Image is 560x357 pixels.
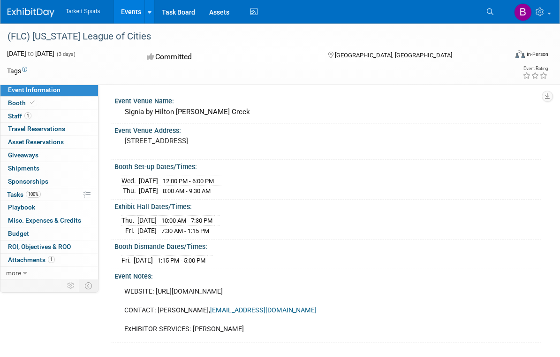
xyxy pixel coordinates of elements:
span: to [26,50,35,57]
span: 10:00 AM - 7:30 PM [161,217,212,224]
a: Budget [0,227,98,240]
td: [DATE] [137,216,157,226]
a: ROI, Objectives & ROO [0,241,98,253]
a: Sponsorships [0,175,98,188]
a: Attachments1 [0,254,98,266]
div: Event Venue Address: [114,124,541,135]
span: Event Information [8,86,61,93]
td: Thu. [121,186,139,196]
span: Shipments [8,164,39,172]
a: Misc. Expenses & Credits [0,214,98,227]
span: 1 [24,112,31,119]
span: 12:00 PM - 6:00 PM [163,178,214,185]
div: In-Person [526,51,548,58]
td: [DATE] [139,176,158,186]
span: Playbook [8,203,35,211]
span: Giveaways [8,151,38,159]
span: Misc. Expenses & Credits [8,217,81,224]
img: Bernie Mulvaney [514,3,532,21]
span: 8:00 AM - 9:30 AM [163,187,211,194]
span: Budget [8,230,29,237]
span: Attachments [8,256,55,264]
a: more [0,267,98,279]
span: Tarkett Sports [66,8,100,15]
span: Sponsorships [8,178,48,185]
a: Tasks100% [0,188,98,201]
span: [GEOGRAPHIC_DATA], [GEOGRAPHIC_DATA] [335,52,452,59]
td: Wed. [121,176,139,186]
div: Event Notes: [114,269,541,281]
td: Fri. [121,226,137,236]
a: Event Information [0,84,98,96]
span: Booth [8,99,37,107]
a: Playbook [0,201,98,214]
span: 1:15 PM - 5:00 PM [158,257,205,264]
a: Booth [0,97,98,109]
div: Booth Set-up Dates/Times: [114,160,541,171]
a: [EMAIL_ADDRESS][DOMAIN_NAME] [210,306,317,314]
td: Tags [7,66,27,76]
span: 7:30 AM - 1:15 PM [161,227,209,234]
div: WEBSITE: [URL][DOMAIN_NAME] CONTACT: [PERSON_NAME], ExHIBITOR SERVICES: [PERSON_NAME] [118,282,455,339]
span: Staff [8,112,31,120]
i: Booth reservation complete [30,100,35,105]
pre: [STREET_ADDRESS] [125,137,282,145]
td: [DATE] [137,226,157,236]
div: Exhibit Hall Dates/Times: [114,200,541,211]
span: 1 [48,256,55,263]
span: (3 days) [56,51,76,57]
span: Tasks [7,191,41,198]
td: Fri. [121,256,134,265]
span: [DATE] [DATE] [7,50,54,57]
span: Travel Reservations [8,125,65,132]
span: 100% [26,191,41,198]
span: more [6,269,21,277]
span: ROI, Objectives & ROO [8,243,71,250]
td: [DATE] [134,256,153,265]
div: Event Venue Name: [114,94,541,106]
div: Booth Dismantle Dates/Times: [114,240,541,251]
td: [DATE] [139,186,158,196]
a: Shipments [0,162,98,175]
img: ExhibitDay [8,8,54,17]
img: Format-Inperson.png [515,50,525,58]
div: Event Rating [522,66,548,71]
a: Travel Reservations [0,123,98,135]
a: Staff1 [0,110,98,123]
td: Thu. [121,216,137,226]
a: Asset Reservations [0,136,98,148]
td: Personalize Event Tab Strip [63,279,79,292]
div: Committed [144,49,313,65]
span: Asset Reservations [8,138,64,146]
div: Event Format [464,49,548,63]
a: Giveaways [0,149,98,162]
div: Signia by Hilton [PERSON_NAME] Creek [121,105,534,119]
td: Toggle Event Tabs [79,279,98,292]
div: (FLC) [US_STATE] League of Cities [4,28,496,45]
